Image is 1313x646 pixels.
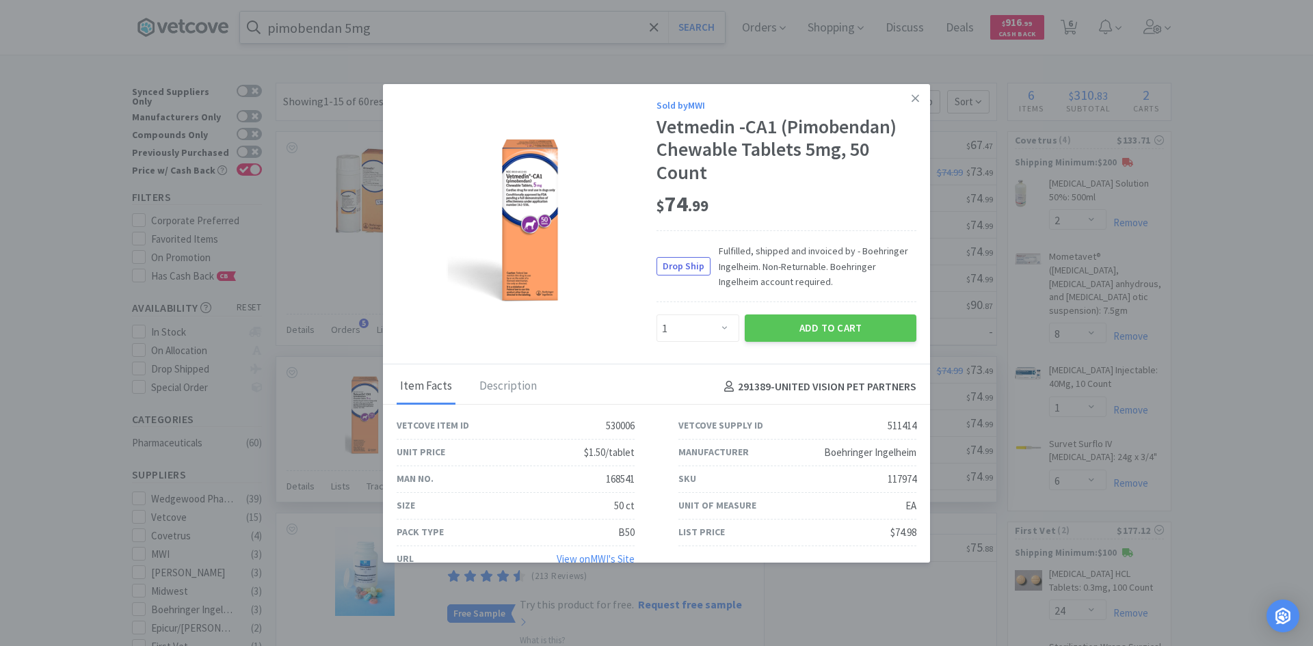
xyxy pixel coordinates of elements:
[745,314,916,342] button: Add to Cart
[397,370,455,404] div: Item Facts
[614,498,635,514] div: 50 ct
[618,524,635,541] div: B50
[397,551,414,566] div: URL
[656,98,916,113] div: Sold by MWI
[888,471,916,487] div: 117974
[678,471,696,486] div: SKU
[657,258,710,275] span: Drop Ship
[1266,600,1299,632] div: Open Intercom Messenger
[719,378,916,396] h4: 291389 - UNITED VISION PET PARTNERS
[678,498,756,513] div: Unit of Measure
[606,471,635,487] div: 168541
[678,418,763,433] div: Vetcove Supply ID
[688,196,708,215] span: . 99
[397,471,434,486] div: Man No.
[678,444,749,459] div: Manufacturer
[447,131,607,308] img: 1cbd18e79ab343af85514215846ad823_511414.png
[711,243,916,289] span: Fulfilled, shipped and invoiced by - Boehringer Ingelheim. Non-Returnable. Boehringer Ingelheim a...
[656,190,708,217] span: 74
[824,444,916,461] div: Boehringer Ingelheim
[656,196,665,215] span: $
[606,418,635,434] div: 530006
[397,418,469,433] div: Vetcove Item ID
[584,444,635,461] div: $1.50/tablet
[888,418,916,434] div: 511414
[678,524,725,539] div: List Price
[557,552,635,565] a: View onMWI's Site
[890,524,916,541] div: $74.98
[397,498,415,513] div: Size
[656,116,916,185] div: Vetmedin -CA1 (Pimobendan) Chewable Tablets 5mg, 50 Count
[397,524,444,539] div: Pack Type
[476,370,540,404] div: Description
[905,498,916,514] div: EA
[397,444,445,459] div: Unit Price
